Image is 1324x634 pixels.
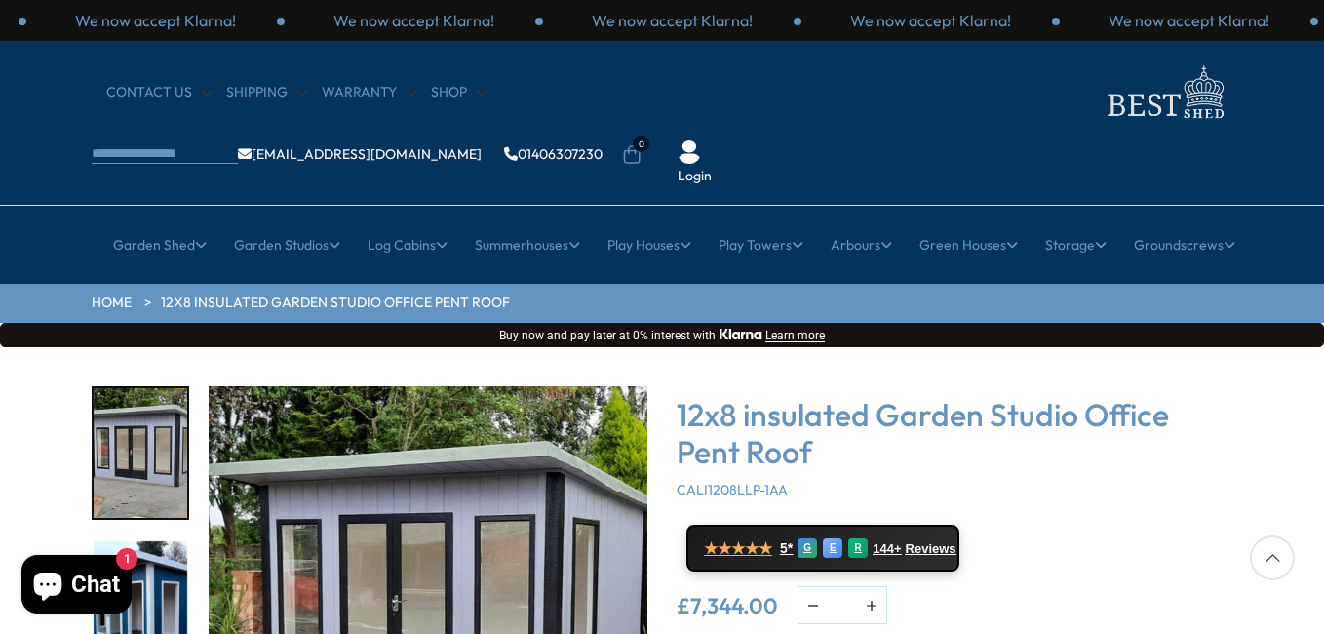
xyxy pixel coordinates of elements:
[1109,10,1269,31] p: We now accept Klarna!
[106,83,212,102] a: CONTACT US
[592,10,753,31] p: We now accept Klarna!
[848,538,868,558] div: R
[873,541,901,557] span: 144+
[26,10,285,31] div: 1 / 3
[919,220,1018,269] a: Green Houses
[1045,220,1107,269] a: Storage
[322,83,416,102] a: Warranty
[633,136,649,152] span: 0
[75,10,236,31] p: We now accept Klarna!
[677,595,778,616] ins: £7,344.00
[543,10,801,31] div: 3 / 3
[850,10,1011,31] p: We now accept Klarna!
[823,538,842,558] div: E
[92,386,189,520] div: 1 / 8
[678,167,712,186] a: Login
[234,220,340,269] a: Garden Studios
[226,83,307,102] a: Shipping
[238,147,482,161] a: [EMAIL_ADDRESS][DOMAIN_NAME]
[801,10,1060,31] div: 1 / 3
[333,10,494,31] p: We now accept Klarna!
[622,145,642,165] a: 0
[677,481,788,498] span: CALI1208LLP-1AA
[92,294,132,313] a: HOME
[368,220,448,269] a: Log Cabins
[704,539,772,558] span: ★★★★★
[1134,220,1235,269] a: Groundscrews
[677,396,1232,471] h3: 12x8 insulated Garden Studio Office Pent Roof
[678,140,701,164] img: User Icon
[94,388,187,518] img: 31a32fb1-5472-4685-b752-ff454ca377a2_fd59a430-9369-4a6a-8fee-9052d3a3a09c_200x200.jpg
[431,83,487,102] a: Shop
[719,220,803,269] a: Play Towers
[504,147,603,161] a: 01406307230
[831,220,892,269] a: Arbours
[607,220,691,269] a: Play Houses
[161,294,510,313] a: 12x8 insulated Garden Studio Office Pent Roof
[285,10,543,31] div: 2 / 3
[16,555,137,618] inbox-online-store-chat: Shopify online store chat
[475,220,580,269] a: Summerhouses
[113,220,207,269] a: Garden Shed
[1060,10,1318,31] div: 2 / 3
[1096,60,1232,124] img: logo
[906,541,956,557] span: Reviews
[686,525,959,572] a: ★★★★★ 5* G E R 144+ Reviews
[798,538,817,558] div: G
